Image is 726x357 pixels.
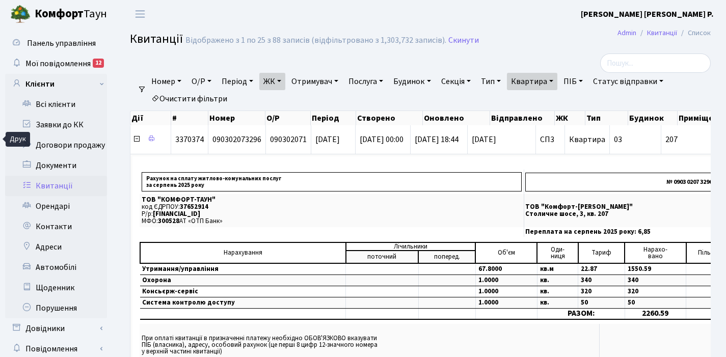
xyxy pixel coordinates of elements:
td: 22.87 [578,263,625,275]
th: Будинок [628,111,677,125]
a: Послуга [344,73,387,90]
td: 1550.59 [625,263,686,275]
a: Контакти [5,216,107,237]
a: Очистити фільтри [147,90,231,107]
th: Дії [130,111,171,125]
th: Тип [585,111,628,125]
a: Автомобілі [5,257,107,278]
p: Р/р: [142,211,522,217]
td: 320 [578,286,625,297]
td: кв. [537,286,578,297]
td: Нарахо- вано [625,242,686,263]
td: 2260.59 [625,309,686,319]
a: Адреси [5,237,107,257]
button: Переключити навігацію [127,6,153,22]
th: Номер [208,111,265,125]
a: Скинути [448,36,479,45]
td: 1.0000 [475,286,537,297]
a: ПІБ [559,73,587,90]
a: Договори продажу [5,135,107,155]
span: [DATE] [315,134,340,145]
td: Система контролю доступу [140,297,346,309]
span: Квартира [569,134,605,145]
a: Період [218,73,257,90]
div: 12 [93,59,104,68]
p: Рахунок на сплату житлово-комунальних послуг за серпень 2025 року [142,172,522,191]
span: 37652914 [180,202,208,211]
td: 340 [625,275,686,286]
td: 1.0000 [475,275,537,286]
a: Орендарі [5,196,107,216]
span: Мої повідомлення [25,58,91,69]
span: [DATE] 00:00 [360,134,404,145]
b: [PERSON_NAME] [PERSON_NAME] Р. [581,9,714,20]
span: 3370374 [175,134,204,145]
span: 090302071 [270,134,307,145]
td: Лічильники [346,242,475,251]
p: ТОВ "КОМФОРТ-ТАУН" [142,197,522,203]
span: 207 [665,135,723,144]
td: кв.м [537,263,578,275]
a: Admin [617,28,636,38]
p: МФО: АТ «ОТП Банк» [142,218,522,225]
a: Заявки до КК [5,115,107,135]
td: Оди- ниця [537,242,578,263]
a: Документи [5,155,107,176]
a: ЖК [259,73,285,90]
li: Список [677,28,711,39]
td: кв. [537,275,578,286]
a: Щоденник [5,278,107,298]
span: [DATE] 18:44 [415,134,459,145]
a: Номер [147,73,185,90]
input: Пошук... [600,53,711,73]
th: Відправлено [490,111,555,125]
img: logo.png [10,4,31,24]
td: поперед. [418,251,475,263]
span: 090302073296 [212,134,261,145]
td: 320 [625,286,686,297]
td: поточний [346,251,418,263]
td: Нарахування [140,242,346,263]
td: 50 [578,297,625,309]
a: Тип [477,73,505,90]
th: Створено [356,111,423,125]
span: Панель управління [27,38,96,49]
th: Оновлено [423,111,490,125]
span: Таун [35,6,107,23]
a: Квартира [507,73,557,90]
th: О/Р [265,111,311,125]
a: Секція [437,73,475,90]
td: Охорона [140,275,346,286]
a: Отримувач [287,73,342,90]
td: РАЗОМ: [537,309,625,319]
a: Довідники [5,318,107,339]
span: Квитанції [130,30,183,48]
a: [PERSON_NAME] [PERSON_NAME] Р. [581,8,714,20]
td: Утримання/управління [140,263,346,275]
th: Період [311,111,356,125]
a: Панель управління [5,33,107,53]
a: Порушення [5,298,107,318]
a: Всі клієнти [5,94,107,115]
td: Консьєрж-сервіс [140,286,346,297]
a: Мої повідомлення12 [5,53,107,74]
div: Відображено з 1 по 25 з 88 записів (відфільтровано з 1,303,732 записів). [185,36,446,45]
td: кв. [537,297,578,309]
a: Клієнти [5,74,107,94]
span: [FINANCIAL_ID] [153,209,200,218]
nav: breadcrumb [602,22,726,44]
b: Комфорт [35,6,84,22]
div: Друк [6,132,30,147]
span: СП3 [540,135,560,144]
td: Об'єм [475,242,537,263]
th: ЖК [555,111,585,125]
td: 67.8000 [475,263,537,275]
a: Квитанції [5,176,107,196]
a: Квитанції [647,28,677,38]
td: 340 [578,275,625,286]
a: Будинок [389,73,435,90]
p: код ЄДРПОУ: [142,204,522,210]
th: # [171,111,208,125]
span: 03 [614,134,622,145]
a: О/Р [187,73,216,90]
